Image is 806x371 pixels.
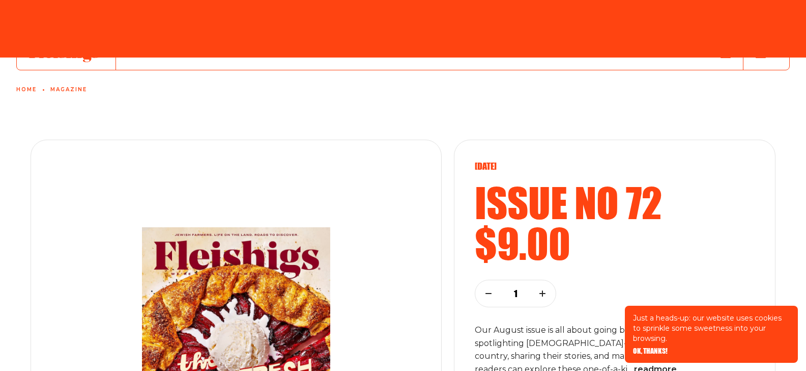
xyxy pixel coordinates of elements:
[475,182,755,223] h2: Issue no 72
[633,313,790,343] p: Just a heads-up: our website uses cookies to sprinkle some sweetness into your browsing.
[633,348,668,355] button: OK, THANKS!
[50,87,87,93] a: Magazine
[509,288,522,299] p: 1
[475,223,755,263] h2: $9.00
[475,161,755,172] p: [DATE]
[16,87,37,93] a: Home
